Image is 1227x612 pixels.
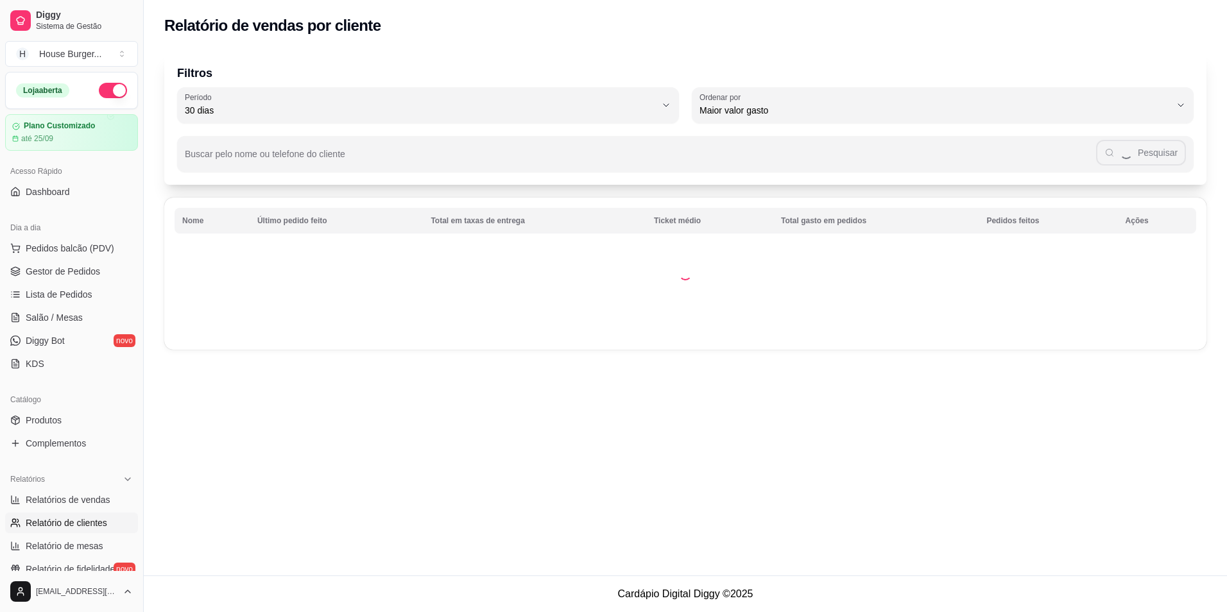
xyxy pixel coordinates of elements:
span: 30 dias [185,104,656,117]
span: Sistema de Gestão [36,21,133,31]
span: Relatórios de vendas [26,493,110,506]
span: Diggy Bot [26,334,65,347]
a: Relatórios de vendas [5,489,138,510]
div: Catálogo [5,389,138,410]
span: Dashboard [26,185,70,198]
input: Buscar pelo nome ou telefone do cliente [185,153,1096,166]
a: KDS [5,353,138,374]
span: Lista de Pedidos [26,288,92,301]
span: Relatórios [10,474,45,484]
button: Pedidos balcão (PDV) [5,238,138,259]
label: Período [185,92,216,103]
a: Gestor de Pedidos [5,261,138,282]
span: H [16,47,29,60]
span: Salão / Mesas [26,311,83,324]
div: Loja aberta [16,83,69,98]
a: Plano Customizadoaté 25/09 [5,114,138,151]
div: Dia a dia [5,217,138,238]
h2: Relatório de vendas por cliente [164,15,381,36]
a: Diggy Botnovo [5,330,138,351]
span: Pedidos balcão (PDV) [26,242,114,255]
button: Ordenar porMaior valor gasto [692,87,1194,123]
p: Filtros [177,64,1194,82]
a: Lista de Pedidos [5,284,138,305]
article: Plano Customizado [24,121,95,131]
a: Relatório de fidelidadenovo [5,559,138,579]
span: Complementos [26,437,86,450]
div: Acesso Rápido [5,161,138,182]
div: House Burger ... [39,47,101,60]
div: Loading [679,268,692,280]
article: até 25/09 [21,133,53,144]
a: Salão / Mesas [5,307,138,328]
label: Ordenar por [699,92,745,103]
span: KDS [26,357,44,370]
button: [EMAIL_ADDRESS][DOMAIN_NAME] [5,576,138,607]
a: Produtos [5,410,138,430]
span: [EMAIL_ADDRESS][DOMAIN_NAME] [36,586,117,597]
button: Alterar Status [99,83,127,98]
span: Maior valor gasto [699,104,1171,117]
span: Produtos [26,414,62,427]
a: DiggySistema de Gestão [5,5,138,36]
span: Relatório de mesas [26,540,103,552]
span: Gestor de Pedidos [26,265,100,278]
span: Diggy [36,10,133,21]
button: Select a team [5,41,138,67]
span: Relatório de clientes [26,516,107,529]
a: Dashboard [5,182,138,202]
footer: Cardápio Digital Diggy © 2025 [144,575,1227,612]
a: Relatório de clientes [5,513,138,533]
button: Período30 dias [177,87,679,123]
span: Relatório de fidelidade [26,563,115,575]
a: Complementos [5,433,138,454]
a: Relatório de mesas [5,536,138,556]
